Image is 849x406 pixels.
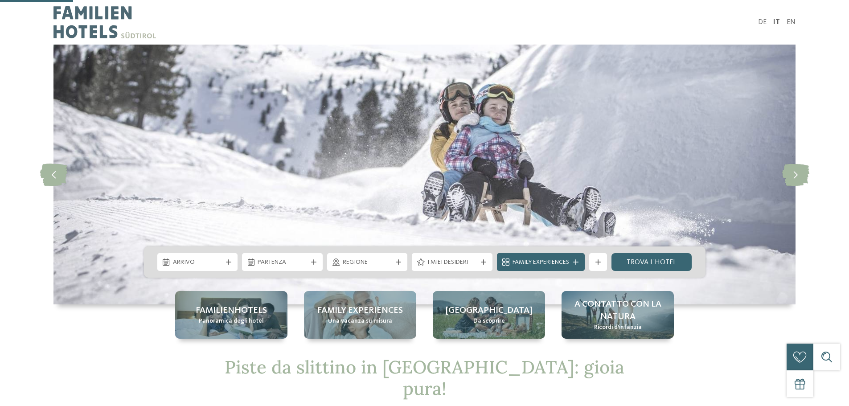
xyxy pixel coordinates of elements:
img: Piste da slittino in Alto Adige: divertimento a non finire [53,45,796,304]
a: DE [758,19,767,26]
span: A contatto con la natura [570,298,665,323]
a: Piste da slittino in Alto Adige: divertimento a non finire Familienhotels Panoramica degli hotel [175,291,287,339]
a: Piste da slittino in Alto Adige: divertimento a non finire [GEOGRAPHIC_DATA] Da scoprire [433,291,545,339]
span: Una vacanza su misura [328,317,392,326]
span: Arrivo [173,258,222,267]
a: trova l’hotel [611,253,692,271]
span: Partenza [258,258,307,267]
span: Ricordi d’infanzia [594,323,642,332]
a: Piste da slittino in Alto Adige: divertimento a non finire A contatto con la natura Ricordi d’inf... [562,291,674,339]
span: [GEOGRAPHIC_DATA] [446,304,533,317]
a: Piste da slittino in Alto Adige: divertimento a non finire Family experiences Una vacanza su misura [304,291,416,339]
span: Piste da slittino in [GEOGRAPHIC_DATA]: gioia pura! [225,356,624,400]
span: Family Experiences [513,258,569,267]
a: EN [787,19,796,26]
span: Family experiences [317,304,403,317]
span: I miei desideri [427,258,477,267]
span: Da scoprire [473,317,505,326]
a: IT [773,19,780,26]
span: Regione [343,258,392,267]
span: Familienhotels [196,304,267,317]
span: Panoramica degli hotel [199,317,264,326]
